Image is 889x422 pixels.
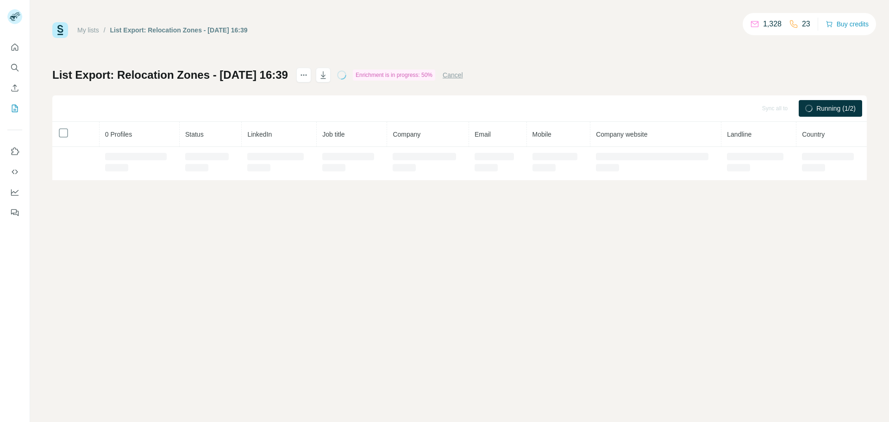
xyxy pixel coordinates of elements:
button: My lists [7,100,22,117]
li: / [104,25,106,35]
span: Running (1/2) [816,104,856,113]
span: Mobile [532,131,551,138]
button: Search [7,59,22,76]
span: Email [475,131,491,138]
p: 1,328 [763,19,782,30]
button: Dashboard [7,184,22,201]
button: Cancel [443,70,463,80]
span: Company [393,131,420,138]
span: LinkedIn [247,131,272,138]
span: Company website [596,131,647,138]
div: List Export: Relocation Zones - [DATE] 16:39 [110,25,248,35]
span: 0 Profiles [105,131,132,138]
button: Enrich CSV [7,80,22,96]
button: Feedback [7,204,22,221]
img: Surfe Logo [52,22,68,38]
button: Quick start [7,39,22,56]
button: actions [296,68,311,82]
span: Status [185,131,204,138]
h1: List Export: Relocation Zones - [DATE] 16:39 [52,68,288,82]
button: Use Surfe on LinkedIn [7,143,22,160]
span: Job title [322,131,344,138]
div: Enrichment is in progress: 50% [353,69,435,81]
a: My lists [77,26,99,34]
button: Buy credits [826,18,869,31]
span: Landline [727,131,751,138]
button: Use Surfe API [7,164,22,180]
span: Country [802,131,825,138]
p: 23 [802,19,810,30]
